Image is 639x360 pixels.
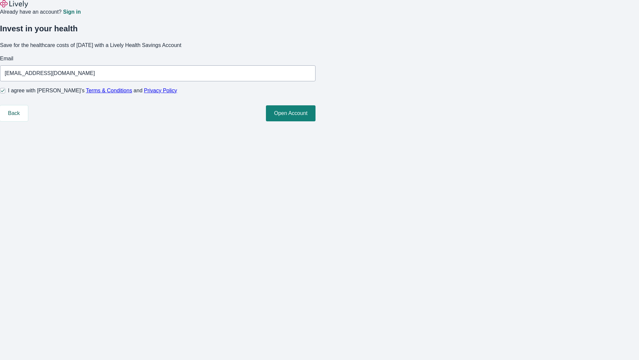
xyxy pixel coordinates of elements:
a: Privacy Policy [144,88,177,93]
button: Open Account [266,105,316,121]
span: I agree with [PERSON_NAME]’s and [8,87,177,95]
a: Sign in [63,9,81,15]
a: Terms & Conditions [86,88,132,93]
